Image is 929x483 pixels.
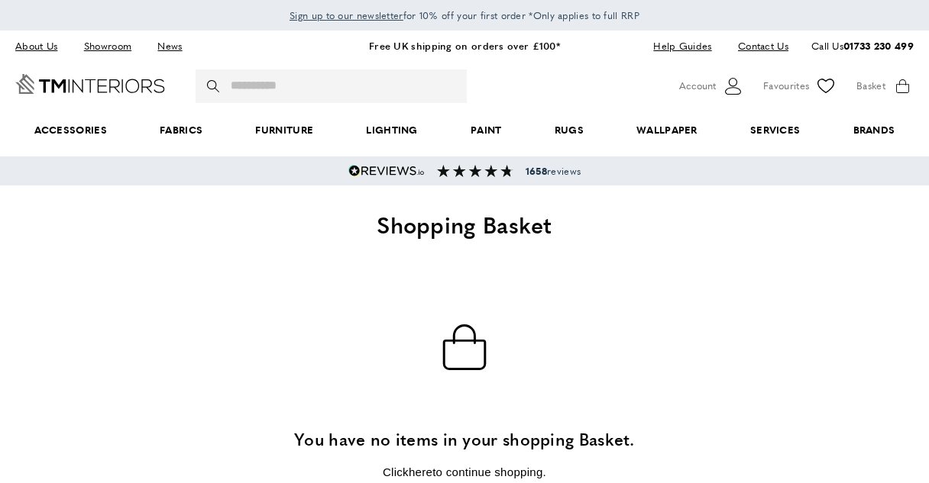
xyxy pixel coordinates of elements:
button: Search [207,69,222,103]
a: Brands [827,107,921,153]
a: Wallpaper [610,107,723,153]
a: Help Guides [642,36,723,56]
span: Shopping Basket [377,208,552,240]
a: here [409,465,432,478]
p: Click to continue shopping. [159,463,770,481]
span: Favourites [763,78,809,94]
h3: You have no items in your shopping Basket. [159,427,770,451]
span: Account [679,78,716,94]
a: Rugs [528,107,610,153]
a: Sign up to our newsletter [290,8,403,23]
a: About Us [15,36,69,56]
a: 01733 230 499 [843,38,914,53]
span: Sign up to our newsletter [290,8,403,22]
a: Fabrics [134,107,229,153]
img: Reviews section [437,165,513,177]
a: Furniture [229,107,340,153]
span: for 10% off your first order *Only applies to full RRP [290,8,639,22]
img: Reviews.io 5 stars [348,165,425,177]
a: Paint [444,107,528,153]
a: Services [723,107,827,153]
span: Accessories [8,107,134,153]
p: Call Us [811,38,914,54]
strong: 1658 [526,164,547,178]
a: Free UK shipping on orders over £100* [369,38,560,53]
a: Favourites [763,75,837,98]
a: Contact Us [727,36,788,56]
a: Showroom [73,36,143,56]
a: Lighting [340,107,445,153]
span: reviews [526,165,581,177]
a: Go to Home page [15,74,165,94]
button: Customer Account [679,75,744,98]
a: News [146,36,193,56]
